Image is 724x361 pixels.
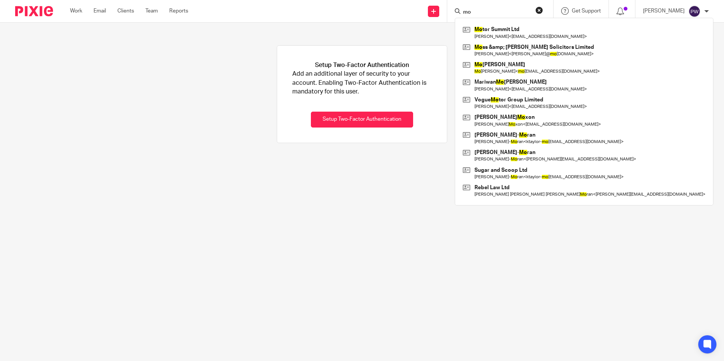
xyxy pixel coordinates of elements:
[643,7,685,15] p: [PERSON_NAME]
[311,112,413,128] button: Setup Two-Factor Authentication
[15,6,53,16] img: Pixie
[462,9,531,16] input: Search
[572,8,601,14] span: Get Support
[535,6,543,14] button: Clear
[292,70,432,96] p: Add an additional layer of security to your account. Enabling Two-Factor Authentication is mandat...
[145,7,158,15] a: Team
[688,5,701,17] img: svg%3E
[169,7,188,15] a: Reports
[94,7,106,15] a: Email
[70,7,82,15] a: Work
[117,7,134,15] a: Clients
[315,61,409,70] h1: Setup Two-Factor Authentication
